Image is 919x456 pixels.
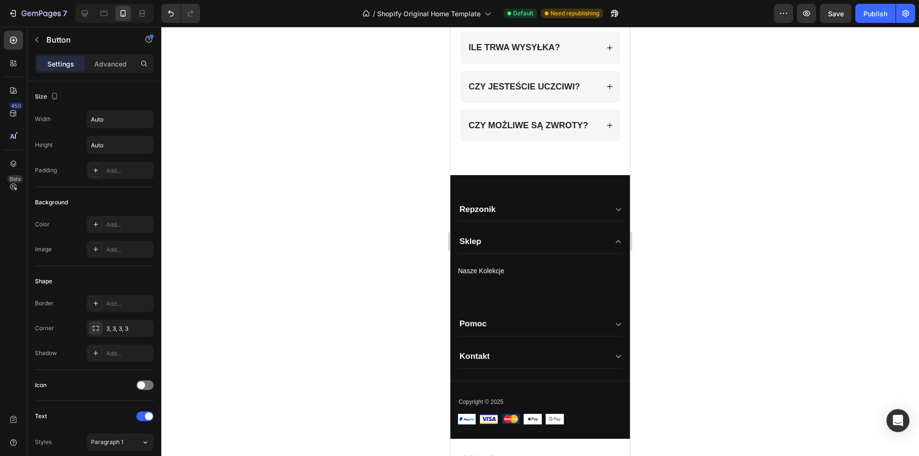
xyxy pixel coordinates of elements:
[35,324,54,333] div: Corner
[886,409,909,432] div: Open Intercom Messenger
[513,9,533,18] span: Default
[35,349,57,357] div: Shadow
[106,221,151,229] div: Add...
[161,4,200,23] div: Undo/Redo
[35,220,50,229] div: Color
[35,245,52,254] div: Image
[46,34,128,45] p: Button
[855,4,896,23] button: Publish
[106,324,151,333] div: 3, 3, 3, 3
[35,381,46,389] div: Icon
[863,9,887,19] div: Publish
[35,438,52,446] div: Styles
[820,4,852,23] button: Save
[35,141,53,149] div: Height
[91,438,123,446] span: Paragraph 1
[106,300,151,308] div: Add...
[828,10,844,18] span: Save
[35,299,54,308] div: Border
[47,59,74,69] p: Settings
[35,166,57,175] div: Padding
[87,136,153,154] input: Auto
[106,349,151,358] div: Add...
[35,412,47,421] div: Text
[8,426,54,436] span: Add section
[35,277,52,286] div: Shape
[450,27,630,456] iframe: Design area
[550,9,599,18] span: Need republishing
[9,102,23,110] div: 450
[87,111,153,128] input: Auto
[106,245,151,254] div: Add...
[35,90,60,103] div: Size
[63,8,67,19] p: 7
[94,59,127,69] p: Advanced
[377,9,481,19] span: Shopify Original Home Template
[35,198,68,207] div: Background
[35,115,51,123] div: Width
[373,9,375,19] span: /
[87,434,154,451] button: Paragraph 1
[4,4,71,23] button: 7
[7,175,23,183] div: Beta
[106,167,151,175] div: Add...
